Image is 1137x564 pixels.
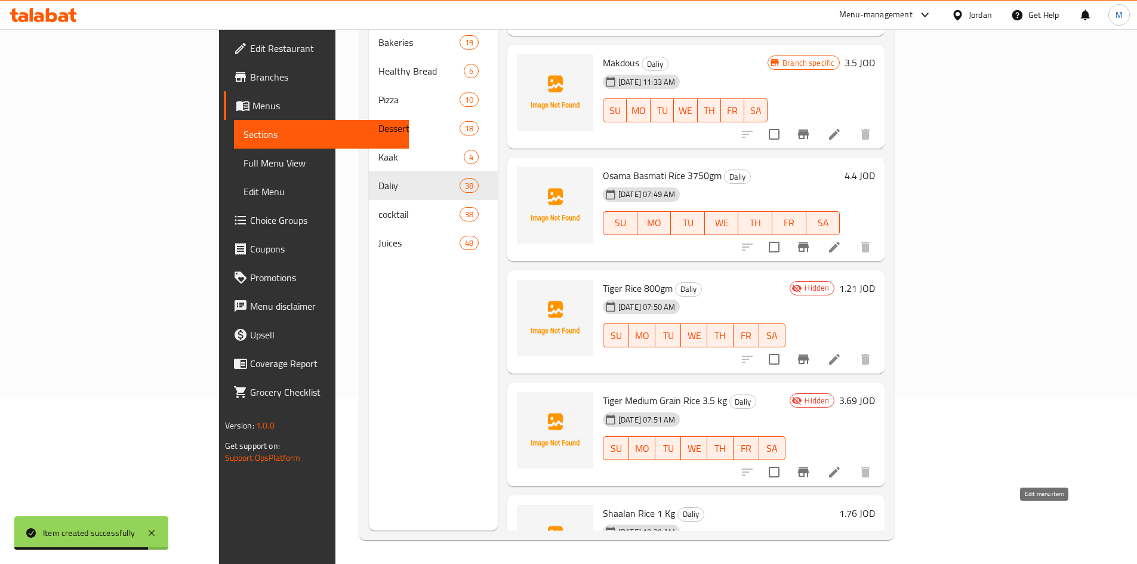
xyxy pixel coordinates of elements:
[603,211,637,235] button: SU
[517,54,593,131] img: Makdous
[460,238,478,249] span: 48
[800,282,834,294] span: Hidden
[603,436,629,460] button: SU
[631,102,646,119] span: MO
[460,180,478,192] span: 38
[676,282,701,296] span: Daliy
[43,526,135,540] div: Item created successfully
[614,526,680,538] span: [DATE] 10:39 AM
[651,98,674,122] button: TU
[378,64,464,78] span: Healthy Bread
[845,167,875,184] h6: 4.4 JOD
[369,200,498,229] div: cocktail38
[369,229,498,257] div: Juices48
[702,102,716,119] span: TH
[660,327,677,344] span: TU
[378,121,460,135] div: Dessert
[378,178,460,193] span: Daliy
[677,507,704,522] div: Daliy
[378,35,460,50] span: Bakeries
[378,93,460,107] span: Pizza
[681,436,707,460] button: WE
[460,178,479,193] div: items
[224,34,409,63] a: Edit Restaurant
[369,171,498,200] div: Daliy38
[743,214,768,232] span: TH
[603,504,675,522] span: Shaalan Rice 1 Kg
[629,323,655,347] button: MO
[460,236,479,250] div: items
[224,320,409,349] a: Upsell
[678,507,704,521] span: Daliy
[725,170,750,184] span: Daliy
[642,57,668,71] span: Daliy
[705,211,739,235] button: WE
[517,167,593,244] img: Osama Basmati Rice 3750gm
[660,440,677,457] span: TU
[464,152,478,163] span: 4
[378,207,460,221] span: cocktail
[969,8,992,21] div: Jordan
[460,121,479,135] div: items
[517,280,593,356] img: Tiger Rice 800gm
[674,98,697,122] button: WE
[827,465,842,479] a: Edit menu item
[464,150,479,164] div: items
[224,235,409,263] a: Coupons
[806,211,840,235] button: SA
[460,123,478,134] span: 18
[224,292,409,320] a: Menu disclaimer
[839,280,875,297] h6: 1.21 JOD
[655,323,682,347] button: TU
[851,458,880,486] button: delete
[369,57,498,85] div: Healthy Bread6
[369,85,498,114] div: Pizza10
[851,120,880,149] button: delete
[827,240,842,254] a: Edit menu item
[378,236,460,250] span: Juices
[224,378,409,406] a: Grocery Checklist
[827,352,842,366] a: Edit menu item
[250,270,399,285] span: Promotions
[225,418,254,433] span: Version:
[686,440,702,457] span: WE
[759,323,785,347] button: SA
[460,209,478,220] span: 38
[811,214,836,232] span: SA
[712,440,729,457] span: TH
[608,327,624,344] span: SU
[642,57,668,71] div: Daliy
[603,98,627,122] button: SU
[762,122,787,147] span: Select to update
[369,23,498,262] nav: Menu sections
[772,211,806,235] button: FR
[634,440,651,457] span: MO
[851,345,880,374] button: delete
[627,98,651,122] button: MO
[614,301,680,313] span: [DATE] 07:50 AM
[724,169,751,184] div: Daliy
[250,328,399,342] span: Upsell
[749,102,763,119] span: SA
[460,93,479,107] div: items
[676,214,700,232] span: TU
[225,438,280,454] span: Get support on:
[800,395,834,406] span: Hidden
[762,235,787,260] span: Select to update
[839,505,875,522] h6: 1.76 JOD
[244,127,399,141] span: Sections
[224,263,409,292] a: Promotions
[250,242,399,256] span: Coupons
[460,35,479,50] div: items
[603,323,629,347] button: SU
[517,392,593,469] img: Tiger Medium Grain Rice 3.5 kg
[789,345,818,374] button: Branch-specific-item
[827,127,842,141] a: Edit menu item
[845,54,875,71] h6: 3.5 JOD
